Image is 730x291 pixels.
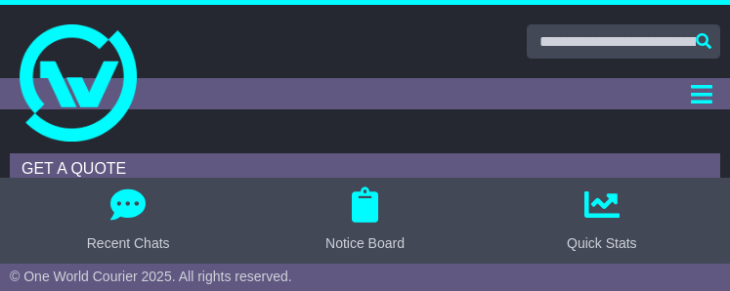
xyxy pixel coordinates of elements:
[325,233,405,254] div: Notice Board
[682,78,720,109] button: Toggle navigation
[555,187,649,254] button: Quick Stats
[10,269,292,284] span: © One World Courier 2025. All rights reserved.
[75,187,182,254] button: Recent Chats
[87,233,170,254] div: Recent Chats
[10,153,720,184] div: GET A QUOTE
[314,187,416,254] button: Notice Board
[567,233,637,254] div: Quick Stats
